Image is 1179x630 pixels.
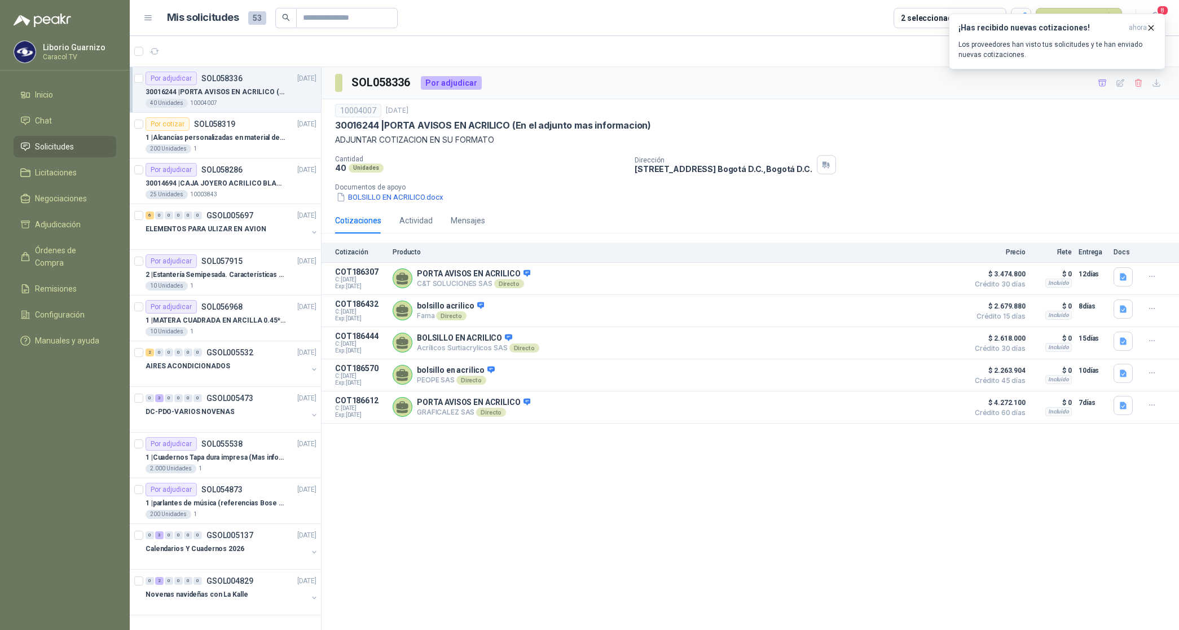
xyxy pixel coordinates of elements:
p: GSOL005697 [206,212,253,219]
div: 0 [174,531,183,539]
span: Exp: [DATE] [335,283,386,290]
a: Manuales y ayuda [14,330,116,351]
p: SOL057915 [201,257,243,265]
p: Liborio Guarnizo [43,43,113,51]
div: 0 [174,212,183,219]
p: 10003843 [190,190,217,199]
a: 0 3 0 0 0 0 GSOL005137[DATE] Calendarios Y Cuadernos 2026 [146,528,319,565]
p: [DATE] [297,256,316,267]
div: 10 Unidades [146,327,188,336]
p: [STREET_ADDRESS] Bogotá D.C. , Bogotá D.C. [635,164,812,174]
div: Mensajes [451,214,485,227]
div: Directo [509,343,539,353]
p: AIRES ACONDICIONADOS [146,361,230,372]
span: Exp: [DATE] [335,347,386,354]
div: 25 Unidades [146,190,188,199]
h1: Mis solicitudes [167,10,239,26]
p: [DATE] [297,73,316,84]
p: 1 [193,144,197,153]
a: 0 2 0 0 0 0 GSOL004829[DATE] Novenas navideñas con La Kalle [146,574,319,610]
p: $ 0 [1032,364,1072,377]
div: Por cotizar [146,117,190,131]
div: Por adjudicar [421,76,482,90]
p: Documentos de apoyo [335,183,1174,191]
p: $ 0 [1032,299,1072,313]
p: 10004007 [190,99,217,108]
span: Negociaciones [35,192,87,205]
p: PORTA AVISOS EN ACRILICO [417,398,530,408]
p: bolsillo en acrilico [417,365,495,376]
div: 0 [193,577,202,585]
p: COT186307 [335,267,386,276]
p: [DATE] [297,576,316,587]
span: $ 2.618.000 [969,332,1026,345]
p: ADJUNTAR COTIZACION EN SU FORMATO [335,134,1165,146]
a: Por adjudicarSOL056968[DATE] 1 |MATERA CUADRADA EN ARCILLA 0.45*0.45*0.4010 Unidades1 [130,296,321,341]
span: Crédito 30 días [969,281,1026,288]
span: ahora [1129,23,1147,33]
div: Por adjudicar [146,437,197,451]
div: Directo [436,311,466,320]
p: SOL058286 [201,166,243,174]
p: [DATE] [297,439,316,450]
p: 8 días [1079,299,1107,313]
div: 2 seleccionadas [901,12,961,24]
div: 0 [146,577,154,585]
div: Por adjudicar [146,300,197,314]
p: [DATE] [297,119,316,130]
span: Crédito 45 días [969,377,1026,384]
a: Solicitudes [14,136,116,157]
div: Incluido [1045,343,1072,352]
p: [DATE] [297,393,316,404]
a: Licitaciones [14,162,116,183]
p: SOL054873 [201,486,243,494]
a: Por adjudicarSOL057915[DATE] 2 |Estantería Semipesada. Características en el adjunto10 Unidades1 [130,250,321,296]
a: Por cotizarSOL058319[DATE] 1 |Alcancías personalizadas en material de cerámica (VER ADJUNTO)200 U... [130,113,321,158]
span: $ 2.679.880 [969,299,1026,313]
div: 0 [165,577,173,585]
div: 0 [184,212,192,219]
div: 0 [165,531,173,539]
span: Órdenes de Compra [35,244,105,269]
div: Cotizaciones [335,214,381,227]
p: [DATE] [297,210,316,221]
button: 8 [1145,8,1165,28]
div: 2 [146,349,154,356]
span: Configuración [35,309,85,321]
a: Adjudicación [14,214,116,235]
div: 0 [184,531,192,539]
span: 53 [248,11,266,25]
span: Inicio [35,89,53,101]
p: 1 [199,464,202,473]
a: Por adjudicarSOL058286[DATE] 30014694 |CAJA JOYERO ACRILICO BLANCO OPAL (En el adjunto mas detall... [130,158,321,204]
span: Manuales y ayuda [35,334,99,347]
div: 0 [165,394,173,402]
p: Cotización [335,248,386,256]
div: 2.000 Unidades [146,464,196,473]
div: 0 [174,394,183,402]
div: 0 [155,212,164,219]
p: $ 0 [1032,396,1072,409]
div: 10 Unidades [146,281,188,290]
p: GSOL005137 [206,531,253,539]
span: Licitaciones [35,166,77,179]
p: Docs [1114,248,1136,256]
p: Entrega [1079,248,1107,256]
p: SOL056968 [201,303,243,311]
p: [DATE] [297,484,316,495]
h3: ¡Has recibido nuevas cotizaciones! [958,23,1124,33]
div: Por adjudicar [146,254,197,268]
span: C: [DATE] [335,405,386,412]
div: 0 [193,394,202,402]
a: Por adjudicarSOL054873[DATE] 1 |parlantes de música (referencias Bose o Alexa) CON MARCACION 1 LO... [130,478,321,524]
div: 0 [174,577,183,585]
div: 0 [146,394,154,402]
p: SOL055538 [201,440,243,448]
div: 0 [184,349,192,356]
div: 0 [184,577,192,585]
p: GSOL005473 [206,394,253,402]
p: [DATE] [297,165,316,175]
div: 6 [146,212,154,219]
div: 0 [193,531,202,539]
div: Incluido [1045,311,1072,320]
